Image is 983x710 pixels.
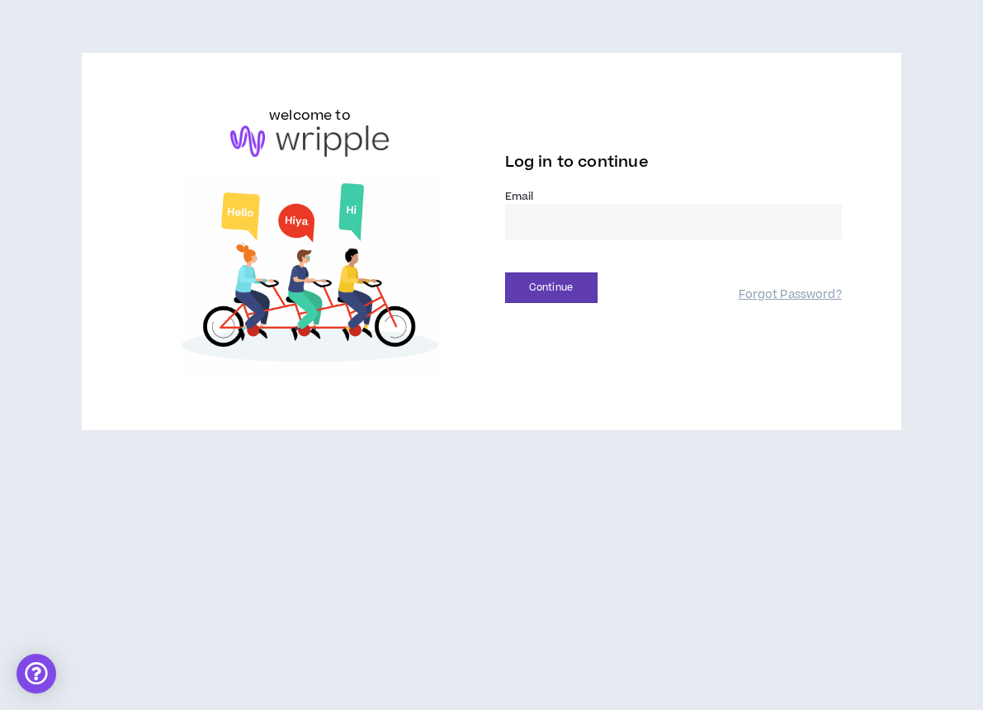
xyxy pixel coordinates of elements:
h6: welcome to [269,106,351,125]
a: Forgot Password? [739,287,842,303]
img: logo-brand.png [230,125,389,157]
button: Continue [505,272,598,303]
span: Log in to continue [505,152,649,173]
img: Welcome to Wripple [141,173,478,377]
div: Open Intercom Messenger [17,654,56,693]
label: Email [505,189,842,204]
